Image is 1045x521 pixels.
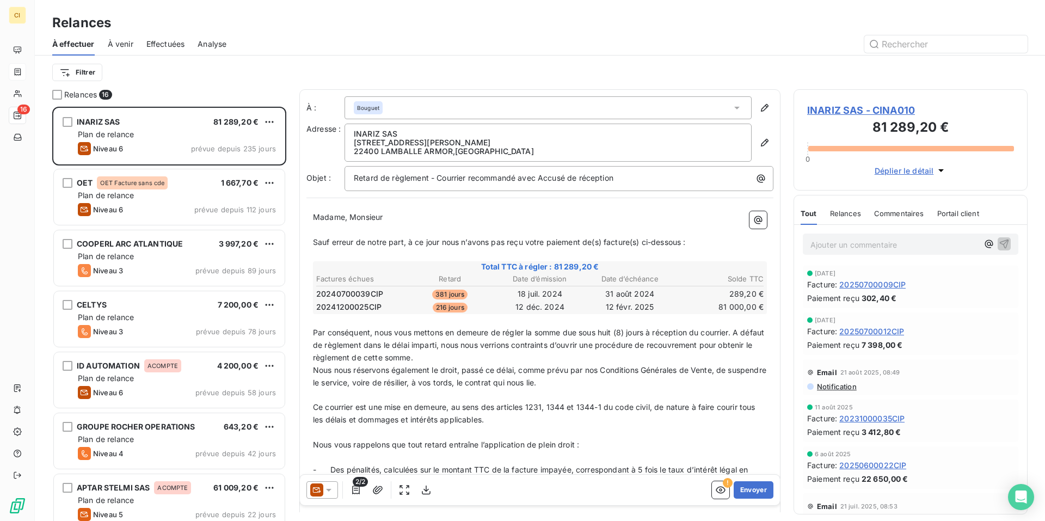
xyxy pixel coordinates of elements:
[807,426,859,438] span: Paiement reçu
[313,440,579,449] span: Nous vous rappelons que tout retard entraîne l’application de plein droit :
[99,90,112,100] span: 16
[78,130,134,139] span: Plan de relance
[313,212,383,222] span: Madame, Monsieur
[815,404,853,410] span: 11 août 2025
[52,13,111,33] h3: Relances
[108,39,133,50] span: À venir
[78,191,134,200] span: Plan de relance
[313,365,769,387] span: Nous nous réservons également le droit, passé ce délai, comme prévu par nos Conditions Générales ...
[817,502,837,511] span: Email
[17,105,30,114] span: 16
[354,173,613,182] span: Retard de règlement - Courrier recommandé avec Accusé de réception
[52,107,286,521] div: grid
[52,64,102,81] button: Filtrer
[675,288,764,300] td: 289,20 €
[195,510,276,519] span: prévue depuis 22 jours
[875,165,934,176] span: Déplier le détail
[839,459,906,471] span: 20250600022CIP
[78,495,134,505] span: Plan de relance
[801,209,817,218] span: Tout
[864,35,1028,53] input: Rechercher
[77,239,183,248] span: COOPERL ARC ATLANTIQUE
[675,301,764,313] td: 81 000,00 €
[807,459,837,471] span: Facture :
[313,237,685,247] span: Sauf erreur de notre part, à ce jour nous n’avons pas reçu votre paiement de(s) facture(s) ci-des...
[77,300,107,309] span: CELTYS
[354,138,742,147] p: [STREET_ADDRESS][PERSON_NAME]
[306,102,345,113] label: À :
[807,326,837,337] span: Facture :
[221,178,259,187] span: 1 667,70 €
[1008,484,1034,510] div: Open Intercom Messenger
[807,473,859,485] span: Paiement reçu
[93,205,123,214] span: Niveau 6
[93,449,124,458] span: Niveau 4
[146,39,185,50] span: Effectuées
[217,361,259,370] span: 4 200,00 €
[224,422,259,431] span: 643,20 €
[218,300,259,309] span: 7 200,00 €
[405,273,494,285] th: Retard
[194,205,276,214] span: prévue depuis 112 jours
[77,483,150,492] span: APTAR STELMI SAS
[213,117,259,126] span: 81 289,20 €
[78,252,134,261] span: Plan de relance
[77,178,93,187] span: OET
[77,117,120,126] span: INARIZ SAS
[78,434,134,444] span: Plan de relance
[586,301,674,313] td: 12 févr. 2025
[52,39,95,50] span: À effectuer
[357,104,379,112] span: Bouguet
[195,388,276,397] span: prévue depuis 58 jours
[586,273,674,285] th: Date d’échéance
[817,368,837,377] span: Email
[586,288,674,300] td: 31 août 2024
[64,89,97,100] span: Relances
[77,361,140,370] span: ID AUTOMATION
[9,497,26,514] img: Logo LeanPay
[191,144,276,153] span: prévue depuis 235 jours
[815,270,835,277] span: [DATE]
[93,144,123,153] span: Niveau 6
[495,273,584,285] th: Date d’émission
[815,451,851,457] span: 6 août 2025
[78,312,134,322] span: Plan de relance
[840,369,900,376] span: 21 août 2025, 08:49
[840,503,898,510] span: 21 juil. 2025, 08:53
[313,402,758,424] span: Ce courrier est une mise en demeure, au sens des articles 1231, 1344 et 1344-1 du code civil, de ...
[353,477,368,487] span: 2/2
[93,510,123,519] span: Niveau 5
[93,388,123,397] span: Niveau 6
[157,485,188,491] span: ACOMPTE
[862,473,908,485] span: 22 650,00 €
[198,39,226,50] span: Analyse
[9,7,26,24] div: CI
[862,426,901,438] span: 3 412,80 €
[807,292,859,304] span: Paiement reçu
[93,327,123,336] span: Niveau 3
[862,292,896,304] span: 302,40 €
[354,147,742,156] p: 22400 LAMBALLE ARMOR , [GEOGRAPHIC_DATA]
[495,288,584,300] td: 18 juil. 2024
[100,180,164,186] span: OET Facture sans cde
[815,317,835,323] span: [DATE]
[219,239,259,248] span: 3 997,20 €
[839,326,904,337] span: 20250700012CIP
[871,164,950,177] button: Déplier le détail
[93,266,123,275] span: Niveau 3
[807,118,1014,139] h3: 81 289,20 €
[77,422,195,431] span: GROUPE ROCHER OPERATIONS
[147,363,178,369] span: ACOMPTE
[806,155,810,163] span: 0
[807,339,859,351] span: Paiement reçu
[313,465,751,487] span: - Des pénalités, calculées sur le montant TTC de la facture impayée, correspondant à 5 fois le ta...
[807,103,1014,118] span: INARIZ SAS - CINA010
[937,209,979,218] span: Portail client
[862,339,903,351] span: 7 398,00 €
[839,413,905,424] span: 20231000035CIP
[495,301,584,313] td: 12 déc. 2024
[675,273,764,285] th: Solde TTC
[830,209,861,218] span: Relances
[807,279,837,290] span: Facture :
[306,173,331,182] span: Objet :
